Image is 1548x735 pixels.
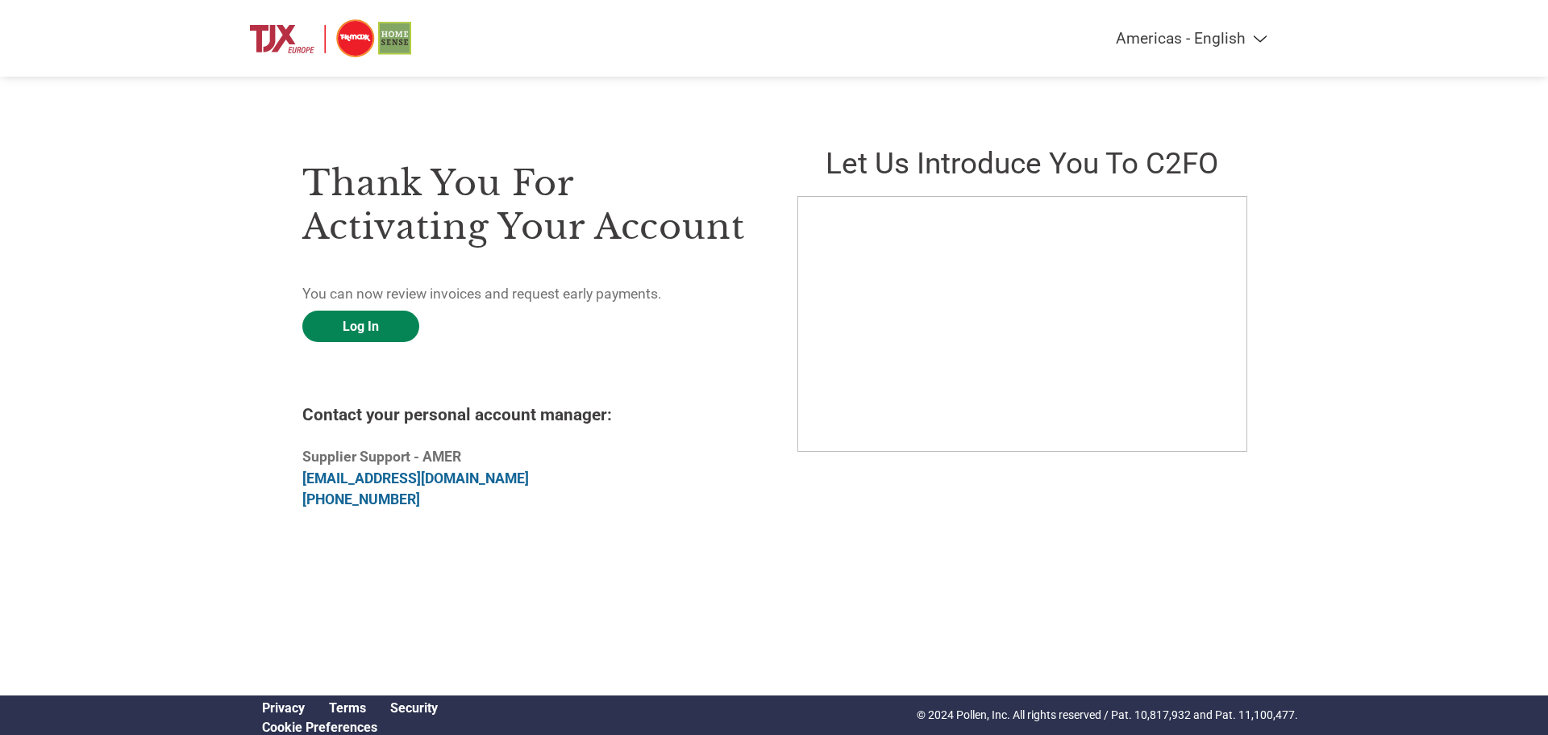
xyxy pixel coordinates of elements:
[262,700,305,716] a: Privacy
[262,720,377,735] a: Cookie Preferences, opens a dedicated popup modal window
[302,283,751,304] p: You can now review invoices and request early payments.
[797,196,1247,452] iframe: C2FO Introduction Video
[250,16,411,61] img: TJX Europe
[302,161,751,248] h3: Thank you for activating your account
[797,146,1246,181] h2: Let us introduce you to C2FO
[329,700,366,716] a: Terms
[917,707,1298,724] p: © 2024 Pollen, Inc. All rights reserved / Pat. 10,817,932 and Pat. 11,100,477.
[302,491,420,507] a: [PHONE_NUMBER]
[302,470,529,487] a: [EMAIL_ADDRESS][DOMAIN_NAME]
[302,449,461,465] b: Supplier Support - AMER
[302,405,751,424] h4: Contact your personal account manager:
[302,311,419,342] a: Log In
[250,720,450,735] div: Open Cookie Preferences Modal
[390,700,438,716] a: Security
